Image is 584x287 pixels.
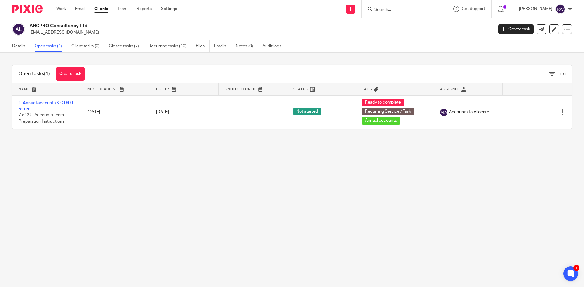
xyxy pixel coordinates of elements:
span: [DATE] [156,110,169,114]
a: Emails [214,40,231,52]
a: Team [117,6,127,12]
a: Details [12,40,30,52]
span: (1) [44,71,50,76]
a: Closed tasks (7) [109,40,144,52]
a: Reports [137,6,152,12]
a: Recurring tasks (10) [148,40,191,52]
img: Pixie [12,5,43,13]
span: Filter [557,72,567,76]
p: [PERSON_NAME] [519,6,552,12]
span: Not started [293,108,321,115]
a: Work [56,6,66,12]
a: Email [75,6,85,12]
span: Annual accounts [362,117,400,125]
span: Recurring Service / Task [362,108,414,115]
a: Audit logs [262,40,286,52]
a: Open tasks (1) [35,40,67,52]
input: Search [374,7,429,13]
img: svg%3E [440,109,447,116]
h2: ARCPRO Consultancy Ltd [30,23,397,29]
a: Clients [94,6,108,12]
td: [DATE] [81,95,150,129]
a: Create task [498,24,534,34]
span: Get Support [462,7,485,11]
a: Settings [161,6,177,12]
h1: Open tasks [19,71,50,77]
span: Accounts To Allocate [449,109,489,115]
span: Snoozed Until [225,87,257,91]
span: Status [293,87,308,91]
img: svg%3E [12,23,25,36]
span: 7 of 22 · Accounts Team - Preparation Instructions [19,113,66,124]
a: 1. Annual accounts & CT600 return [19,101,73,111]
div: 1 [573,265,579,271]
a: Files [196,40,210,52]
img: svg%3E [555,4,565,14]
a: Client tasks (0) [71,40,104,52]
span: Ready to complete [362,99,404,106]
span: Tags [362,87,372,91]
a: Create task [56,67,85,81]
a: Notes (0) [236,40,258,52]
p: [EMAIL_ADDRESS][DOMAIN_NAME] [30,29,489,36]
